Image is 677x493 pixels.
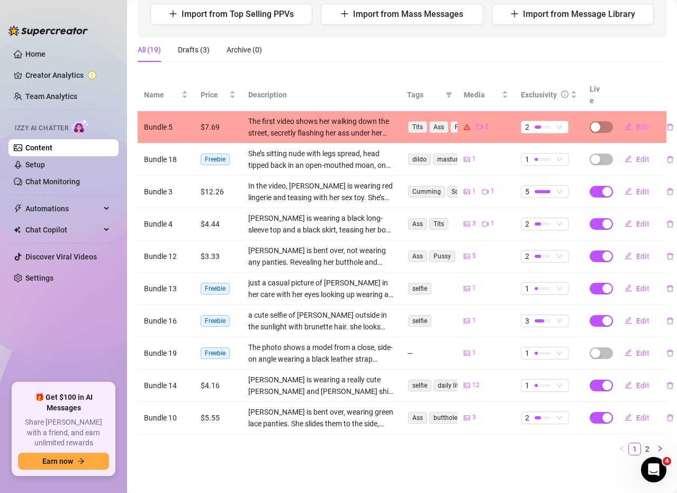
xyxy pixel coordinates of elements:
td: Bundle 19 [138,337,194,370]
span: Import from Top Selling PPVs [182,9,294,19]
span: Import from Message Library [523,9,635,19]
span: Freebie [201,154,230,165]
span: video-camera [476,124,483,130]
div: [PERSON_NAME] is bent over, not wearing any panties. Revealing her butthole and pussy from the ba... [248,245,394,268]
span: delete [666,156,674,163]
div: [PERSON_NAME] is wearing a really cute [PERSON_NAME] and [PERSON_NAME] shirt with a heart and pin... [248,374,394,397]
span: 1 [525,380,529,391]
span: Pussy [429,250,455,262]
span: 1 [472,316,476,326]
div: Exclusivity [521,89,557,101]
div: just a casual picture of [PERSON_NAME] in her care with her eyes looking up wearing a grey sweate... [248,277,394,300]
span: butthole [429,412,462,424]
td: Bundle 13 [138,273,194,305]
button: Edit [616,345,658,362]
span: Tits [408,121,427,133]
span: picture [464,382,470,389]
span: Chat Copilot [25,221,101,238]
span: Freebie [201,347,230,359]
span: video-camera [482,189,489,195]
td: $4.16 [194,370,242,402]
th: Tags [401,79,457,111]
iframe: Intercom live chat [641,457,666,482]
span: Earn now [42,457,73,465]
span: 1 [472,348,476,358]
td: $3.33 [194,240,242,273]
span: Edit [636,284,649,293]
a: Discover Viral Videos [25,253,97,261]
span: arrow-right [77,458,85,465]
span: Tits [429,218,448,230]
span: Edit [636,123,649,131]
button: Earn nowarrow-right [18,453,109,470]
span: delete [666,285,674,292]
span: Freebie [201,315,230,327]
span: edit [625,414,632,421]
button: Edit [616,183,658,200]
div: Archive (0) [227,44,262,56]
span: edit [625,349,632,356]
span: picture [464,318,470,324]
span: Ass [408,412,427,424]
div: In the video, [PERSON_NAME] is wearing red lingerie and teasing with her sex toy. She’s laid out ... [248,180,394,203]
span: picture [464,189,470,195]
span: delete [666,253,674,260]
span: picture [464,156,470,163]
span: 1 [472,186,476,196]
div: She’s sitting nude with legs spread, head tipped back in an open-mouthed moan, one hand between h... [248,148,394,171]
button: Edit [616,151,658,168]
span: 12 [472,380,480,390]
span: Share [PERSON_NAME] with a friend, and earn unlimited rewards [18,417,109,449]
span: 1 [472,283,476,293]
td: Bundle 10 [138,402,194,434]
span: edit [625,317,632,324]
button: Edit [616,119,658,136]
span: delete [666,382,674,389]
button: Import from Mass Messages [321,4,483,25]
span: Ass [429,121,448,133]
span: info-circle [561,91,568,98]
button: Edit [616,280,658,297]
span: edit [625,252,632,259]
span: 🎁 Get $100 in AI Messages [18,392,109,413]
span: picture [464,253,470,259]
span: filter [444,87,454,103]
span: 1 [525,347,529,359]
td: Bundle 5 [138,111,194,144]
span: 2 [485,122,489,132]
div: All (19) [138,44,161,56]
div: a cute selfie of [PERSON_NAME] outside in the sunlight with brunette hair. she looks super cute a... [248,309,394,333]
div: [PERSON_NAME] is wearing a black long-sleeve top and a black skirt, teasing her body while still ... [248,212,394,236]
li: 1 [628,443,641,455]
span: masturbation [433,154,481,165]
span: picture [464,350,470,356]
button: Edit [616,216,658,232]
td: — [401,337,457,370]
span: 4 [663,457,671,465]
div: The photo shows a model from a close, side-on angle wearing a black leather strap harness that fr... [248,342,394,365]
li: 2 [641,443,654,455]
span: Edit [636,220,649,228]
span: selfie [408,380,431,391]
span: Izzy AI Chatter [15,123,68,133]
a: 2 [642,443,653,455]
span: plus [169,10,177,18]
td: $4.44 [194,208,242,240]
span: edit [625,220,632,227]
span: warning [464,122,470,132]
button: Edit [616,312,658,329]
span: delete [666,349,674,357]
a: Content [25,144,52,152]
span: delete [666,188,674,195]
span: picture [464,221,470,227]
th: Live [583,79,610,111]
span: video-camera [482,221,489,227]
span: 2 [525,412,529,424]
button: Edit [616,377,658,394]
span: edit [625,284,632,292]
span: delete [666,123,674,131]
span: 3 [525,315,529,327]
span: Name [144,89,179,101]
span: Ass [408,218,427,230]
span: filter [446,92,452,98]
